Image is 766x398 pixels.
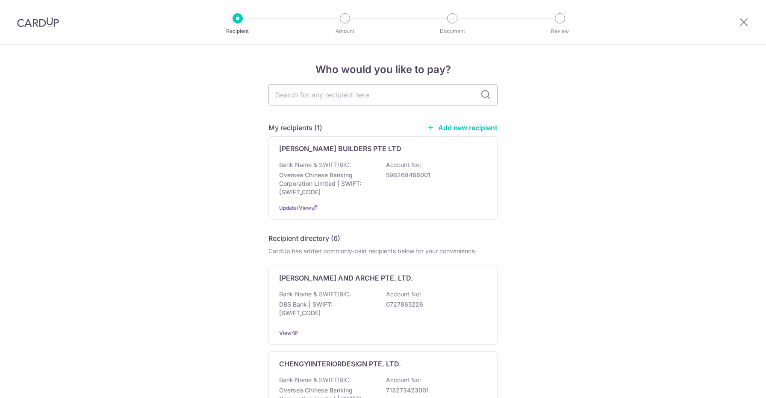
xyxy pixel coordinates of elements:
[711,372,757,394] iframe: Opens a widget where you can find more information
[386,171,482,179] p: 596268466001
[279,300,375,317] p: DBS Bank | SWIFT: [SWIFT_CODE]
[313,27,377,35] p: Amount
[528,27,592,35] p: Review
[386,161,421,169] p: Account No:
[279,359,401,369] p: CHENGYIINTERIORDESIGN PTE. LTD.
[279,290,351,298] p: Bank Name & SWIFT/BIC:
[279,376,351,384] p: Bank Name & SWIFT/BIC:
[386,376,421,384] p: Account No:
[279,143,401,154] p: [PERSON_NAME] BUILDERS PTE LTD
[268,62,498,77] h4: Who would you like to pay?
[279,330,292,336] a: View
[279,171,375,196] p: Oversea Chinese Banking Corporation Limited | SWIFT: [SWIFT_CODE]
[386,386,482,395] p: 713273423001
[386,300,482,309] p: 0727865226
[268,247,498,255] div: CardUp has added commonly-paid recipients below for your convenience.
[268,84,498,105] input: Search for any recipient here
[421,27,484,35] p: Document
[386,290,421,298] p: Account No:
[427,123,498,132] a: Add new recipient
[17,17,59,27] img: CardUp
[279,205,311,211] a: Update/View
[268,123,322,133] h5: My recipients (1)
[279,273,413,283] p: [PERSON_NAME] AND ARCHE PTE. LTD.
[279,161,351,169] p: Bank Name & SWIFT/BIC:
[268,233,340,243] h5: Recipient directory (6)
[206,27,269,35] p: Recipient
